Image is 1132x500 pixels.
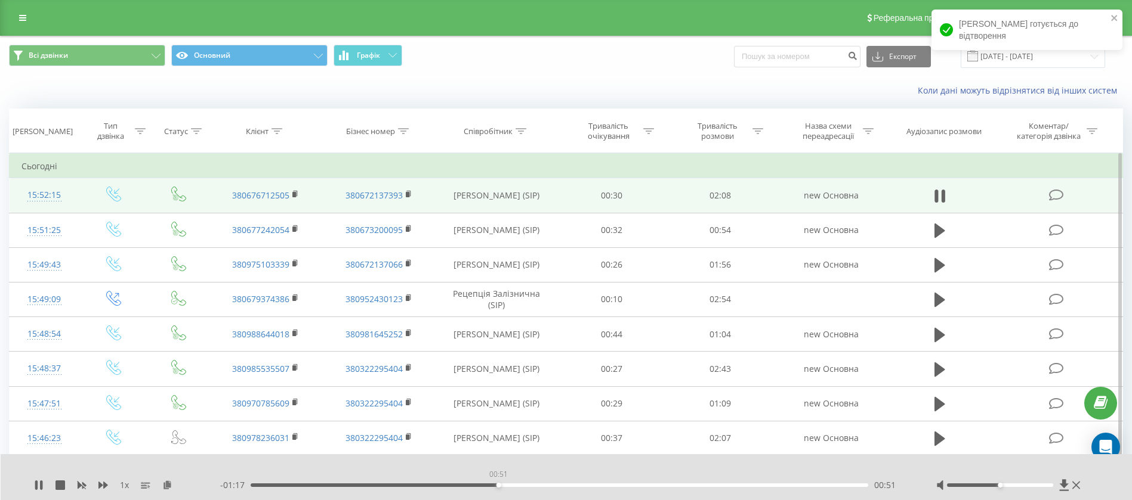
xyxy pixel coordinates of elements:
span: Графік [357,51,380,60]
span: - 01:17 [220,479,251,491]
td: 02:43 [666,352,775,386]
a: 380672137066 [346,259,403,270]
div: [PERSON_NAME] [13,126,73,136]
td: 01:09 [666,386,775,421]
button: close [1111,13,1119,24]
td: [PERSON_NAME] (SIP) [436,352,557,386]
div: Open Intercom Messenger [1091,433,1120,461]
td: new Основна [775,247,887,282]
td: 00:29 [557,386,666,421]
div: 00:51 [487,466,510,483]
div: [PERSON_NAME] готується до відтворення [931,10,1122,50]
div: 15:48:54 [21,322,67,346]
button: Експорт [866,46,931,67]
a: 380322295404 [346,363,403,374]
a: 380672137393 [346,190,403,201]
button: Всі дзвінки [9,45,165,66]
div: Бізнес номер [346,126,395,136]
div: Назва схеми переадресації [796,121,860,141]
td: 00:54 [666,213,775,247]
td: new Основна [775,213,887,247]
div: Accessibility label [496,483,501,487]
button: Основний [171,45,328,66]
td: 02:54 [666,282,775,316]
a: 380322295404 [346,397,403,409]
div: Коментар/категорія дзвінка [1014,121,1084,141]
td: Рецепція Залізнична (SIP) [436,282,557,316]
td: 00:32 [557,213,666,247]
td: new Основна [775,317,887,352]
a: 380952430123 [346,293,403,305]
td: [PERSON_NAME] (SIP) [436,178,557,213]
td: [PERSON_NAME] (SIP) [436,317,557,352]
td: new Основна [775,352,887,386]
td: 00:10 [557,282,666,316]
div: Аудіозапис розмови [906,126,982,136]
td: Сьогодні [10,154,1123,178]
a: 380970785609 [232,397,289,409]
td: 01:04 [666,317,775,352]
a: 380981645252 [346,328,403,340]
div: Тривалість очікування [576,121,640,141]
td: 00:27 [557,352,666,386]
div: 15:49:43 [21,253,67,277]
div: Співробітник [464,126,513,136]
span: Всі дзвінки [29,51,68,60]
button: Графік [334,45,402,66]
div: Клієнт [246,126,269,136]
a: 380985535507 [232,363,289,374]
div: 15:51:25 [21,219,67,242]
td: new Основна [775,421,887,455]
div: Тривалість розмови [686,121,749,141]
a: 380673200095 [346,224,403,235]
td: 02:08 [666,178,775,213]
span: 1 x [120,479,129,491]
div: 15:47:51 [21,392,67,415]
a: 380677242054 [232,224,289,235]
td: [PERSON_NAME] (SIP) [436,386,557,421]
a: 380679374386 [232,293,289,305]
div: 15:52:15 [21,184,67,207]
div: Тип дзвінка [90,121,132,141]
span: 00:51 [874,479,896,491]
div: 15:46:23 [21,427,67,450]
div: 15:49:09 [21,288,67,311]
div: Accessibility label [998,483,1003,487]
td: 00:26 [557,247,666,282]
a: 380322295404 [346,432,403,443]
td: 02:07 [666,421,775,455]
td: new Основна [775,386,887,421]
a: 380676712505 [232,190,289,201]
td: [PERSON_NAME] (SIP) [436,247,557,282]
a: 380988644018 [232,328,289,340]
a: 380978236031 [232,432,289,443]
input: Пошук за номером [734,46,860,67]
div: Статус [164,126,188,136]
td: [PERSON_NAME] (SIP) [436,213,557,247]
td: [PERSON_NAME] (SIP) [436,421,557,455]
a: 380975103339 [232,259,289,270]
td: new Основна [775,178,887,213]
span: Реферальна програма [874,13,961,23]
div: 15:48:37 [21,357,67,380]
td: 00:30 [557,178,666,213]
a: Коли дані можуть відрізнятися вiд інших систем [918,85,1123,96]
td: 00:37 [557,421,666,455]
td: 01:56 [666,247,775,282]
td: 00:44 [557,317,666,352]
